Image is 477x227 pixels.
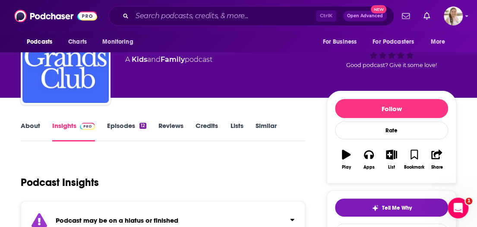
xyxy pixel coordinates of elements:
button: Share [426,144,448,175]
button: open menu [21,34,63,50]
button: tell me why sparkleTell Me Why [335,198,448,217]
a: About [21,121,40,141]
h1: Podcast Insights [21,176,99,189]
img: Podchaser - Follow, Share and Rate Podcasts [14,8,97,24]
div: List [388,165,395,170]
button: open menu [316,34,367,50]
input: Search podcasts, credits, & more... [132,9,316,23]
span: and [147,55,161,64]
button: Play [335,144,357,175]
span: Tell Me Why [382,205,412,211]
span: Good podcast? Give it some love! [346,62,437,68]
span: Ctrl K [316,10,336,22]
button: Follow [335,99,448,118]
div: Rate [335,121,448,139]
img: The Grands Club [22,16,109,103]
span: More [431,36,445,48]
strong: Podcast may be on a hiatus or finished [56,216,178,224]
img: User Profile [444,6,463,26]
span: Logged in as acquavie [444,6,463,26]
img: tell me why sparkle [372,205,379,211]
div: A podcast [125,54,212,65]
div: Share [431,165,442,170]
button: Show profile menu [444,6,463,26]
a: Reviews [158,121,183,141]
button: Open AdvancedNew [343,11,387,21]
span: Open Advanced [347,14,383,18]
button: Bookmark [403,144,425,175]
span: Monitoring [102,36,133,48]
a: Charts [63,34,92,50]
div: Search podcasts, credits, & more... [108,6,394,26]
button: List [380,144,403,175]
div: Apps [363,165,375,170]
button: open menu [96,34,144,50]
img: Podchaser Pro [80,123,95,130]
a: Show notifications dropdown [420,9,433,23]
span: For Podcasters [373,36,414,48]
span: Podcasts [27,36,52,48]
a: Kids [132,55,147,64]
a: Lists [230,121,243,141]
button: Apps [357,144,380,175]
a: Credits [196,121,218,141]
div: Play [342,165,351,170]
div: 12 [139,123,146,129]
a: Family [161,55,185,64]
a: Similar [255,121,276,141]
button: open menu [425,34,456,50]
span: 1 [465,198,472,205]
span: Charts [68,36,87,48]
span: New [371,5,386,13]
a: Episodes12 [107,121,146,141]
span: For Business [322,36,357,48]
a: InsightsPodchaser Pro [52,121,95,141]
button: open menu [367,34,426,50]
iframe: Intercom live chat [448,198,468,218]
div: Bookmark [404,165,424,170]
a: Show notifications dropdown [398,9,413,23]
